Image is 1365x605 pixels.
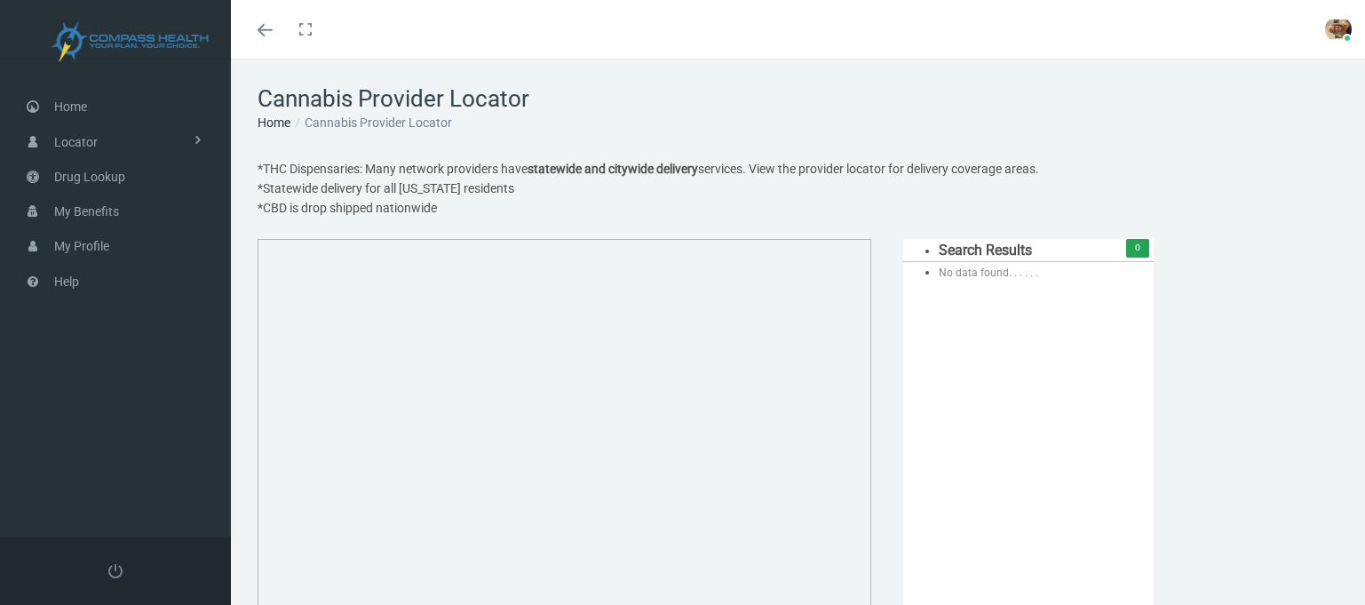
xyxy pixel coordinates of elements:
span: Drug Lookup [54,160,125,194]
strong: statewide and citywide delivery [528,162,698,176]
span: My Profile [54,229,109,263]
span: Search Results [939,242,1032,259]
li: Cannabis Provider Locator [290,113,452,132]
span: Locator [54,125,98,159]
span: No data found. . . . . . [939,267,1038,279]
span: My Benefits [54,195,119,228]
h1: Cannabis Provider Locator [258,85,1338,113]
a: Home [258,115,290,130]
span: 0 [1126,239,1149,258]
p: *THC Dispensaries: Many network providers have services. View the provider locator for delivery c... [258,159,1154,218]
img: COMPASS HEALTH, INC [23,20,236,64]
img: S_Profile_Picture_16571.jpg [1325,16,1352,43]
span: Home [54,90,87,123]
span: Help [54,265,79,299]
